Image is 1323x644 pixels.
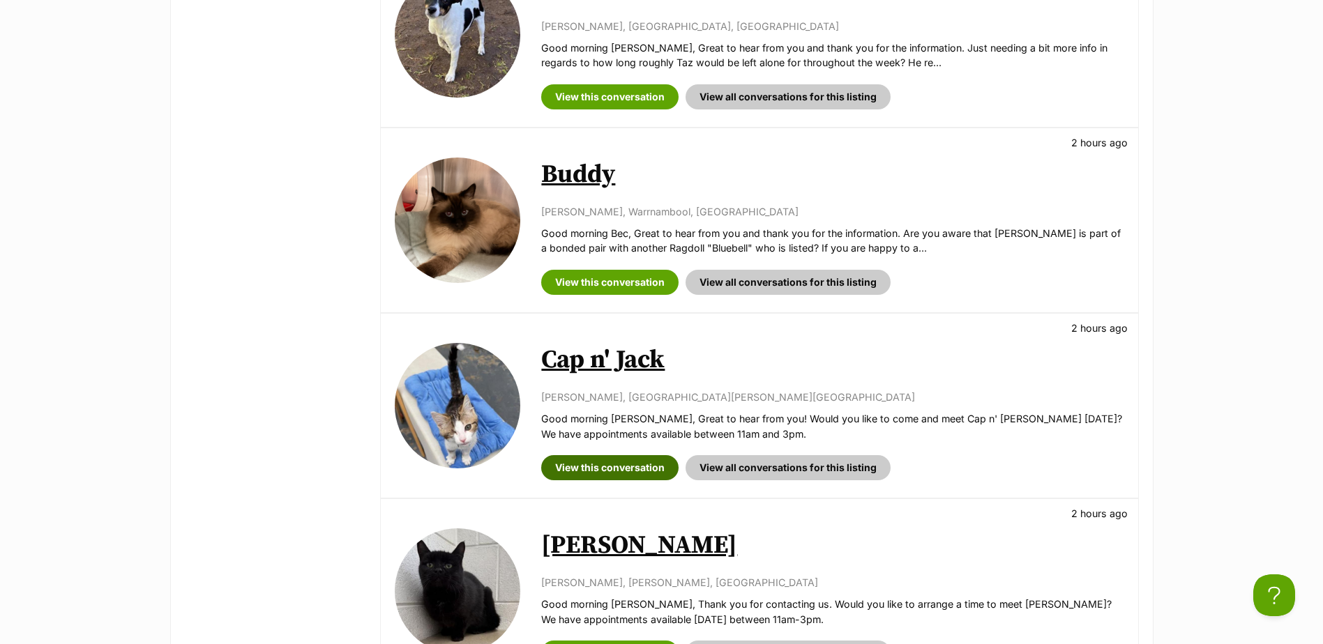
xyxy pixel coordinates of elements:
p: 2 hours ago [1071,135,1128,150]
p: 2 hours ago [1071,321,1128,335]
a: View this conversation [541,455,679,480]
p: Good morning [PERSON_NAME], Great to hear from you! Would you like to come and meet Cap n' [PERSO... [541,411,1124,441]
img: Buddy [395,158,520,283]
p: [PERSON_NAME], [PERSON_NAME], [GEOGRAPHIC_DATA] [541,575,1124,590]
a: View this conversation [541,270,679,295]
img: Cap n' Jack [395,343,520,468]
a: View this conversation [541,84,679,109]
p: Good morning [PERSON_NAME], Thank you for contacting us. Would you like to arrange a time to meet... [541,597,1124,627]
iframe: Help Scout Beacon - Open [1253,574,1295,616]
p: [PERSON_NAME], [GEOGRAPHIC_DATA][PERSON_NAME][GEOGRAPHIC_DATA] [541,390,1124,404]
p: Good morning [PERSON_NAME], Great to hear from you and thank you for the information. Just needin... [541,40,1124,70]
p: Good morning Bec, Great to hear from you and thank you for the information. Are you aware that [P... [541,226,1124,256]
p: [PERSON_NAME], Warrnambool, [GEOGRAPHIC_DATA] [541,204,1124,219]
a: View all conversations for this listing [686,455,891,480]
a: View all conversations for this listing [686,270,891,295]
a: [PERSON_NAME] [541,530,737,561]
p: 2 hours ago [1071,506,1128,521]
a: View all conversations for this listing [686,84,891,109]
p: [PERSON_NAME], [GEOGRAPHIC_DATA], [GEOGRAPHIC_DATA] [541,19,1124,33]
a: Buddy [541,159,615,190]
a: Cap n' Jack [541,344,665,376]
